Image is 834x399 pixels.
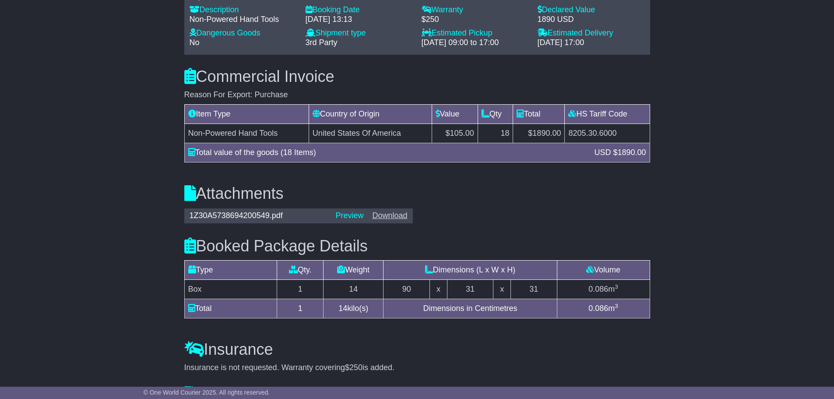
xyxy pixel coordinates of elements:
div: 1Z30A5738694200549.pdf [185,211,331,221]
a: Download [372,211,407,220]
td: Type [184,260,277,279]
div: 1890 USD [538,15,645,25]
td: 1 [277,279,324,299]
td: 31 [510,279,557,299]
td: Country of Origin [309,104,432,124]
td: Dimensions (L x W x H) [384,260,557,279]
div: Shipment type [306,28,413,38]
a: Preview [335,211,363,220]
div: [DATE] 17:00 [538,38,645,48]
td: 31 [447,279,493,299]
h3: Commercial Invoice [184,68,650,85]
h3: Attachments [184,185,650,202]
td: m [557,279,650,299]
td: Non-Powered Hand Tools [184,124,309,143]
td: Qty [478,104,513,124]
td: Qty. [277,260,324,279]
td: United States Of America [309,124,432,143]
td: Total [184,299,277,318]
td: Box [184,279,277,299]
td: Weight [324,260,384,279]
td: x [430,279,447,299]
div: Dangerous Goods [190,28,297,38]
td: 14 [324,279,384,299]
td: Total [513,104,565,124]
span: 3rd Party [306,38,338,47]
span: 0.086 [588,304,608,313]
td: Value [432,104,478,124]
td: x [493,279,510,299]
td: 8205.30.6000 [565,124,650,143]
span: 0.086 [588,285,608,293]
div: Non-Powered Hand Tools [190,15,297,25]
td: Item Type [184,104,309,124]
sup: 3 [615,303,618,309]
h3: Insurance [184,341,650,358]
span: $250 [345,363,362,372]
td: 90 [384,279,430,299]
td: Dimensions in Centimetres [384,299,557,318]
div: Total value of the goods (18 Items) [184,147,590,159]
div: Reason For Export: Purchase [184,90,650,100]
div: Booking Date [306,5,413,15]
div: Warranty [422,5,529,15]
span: 14 [338,304,347,313]
div: [DATE] 09:00 to 17:00 [422,38,529,48]
div: $250 [422,15,529,25]
span: © One World Courier 2025. All rights reserved. [144,389,270,396]
td: m [557,299,650,318]
div: USD $1890.00 [590,147,650,159]
sup: 3 [615,283,618,290]
td: HS Tariff Code [565,104,650,124]
div: Description [190,5,297,15]
td: $1890.00 [513,124,565,143]
td: Volume [557,260,650,279]
div: Estimated Pickup [422,28,529,38]
td: kilo(s) [324,299,384,318]
div: Estimated Delivery [538,28,645,38]
td: 1 [277,299,324,318]
td: $105.00 [432,124,478,143]
div: Insurance is not requested. Warranty covering is added. [184,363,650,373]
td: 18 [478,124,513,143]
h3: Booked Package Details [184,237,650,255]
span: No [190,38,200,47]
div: Declared Value [538,5,645,15]
div: [DATE] 13:13 [306,15,413,25]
